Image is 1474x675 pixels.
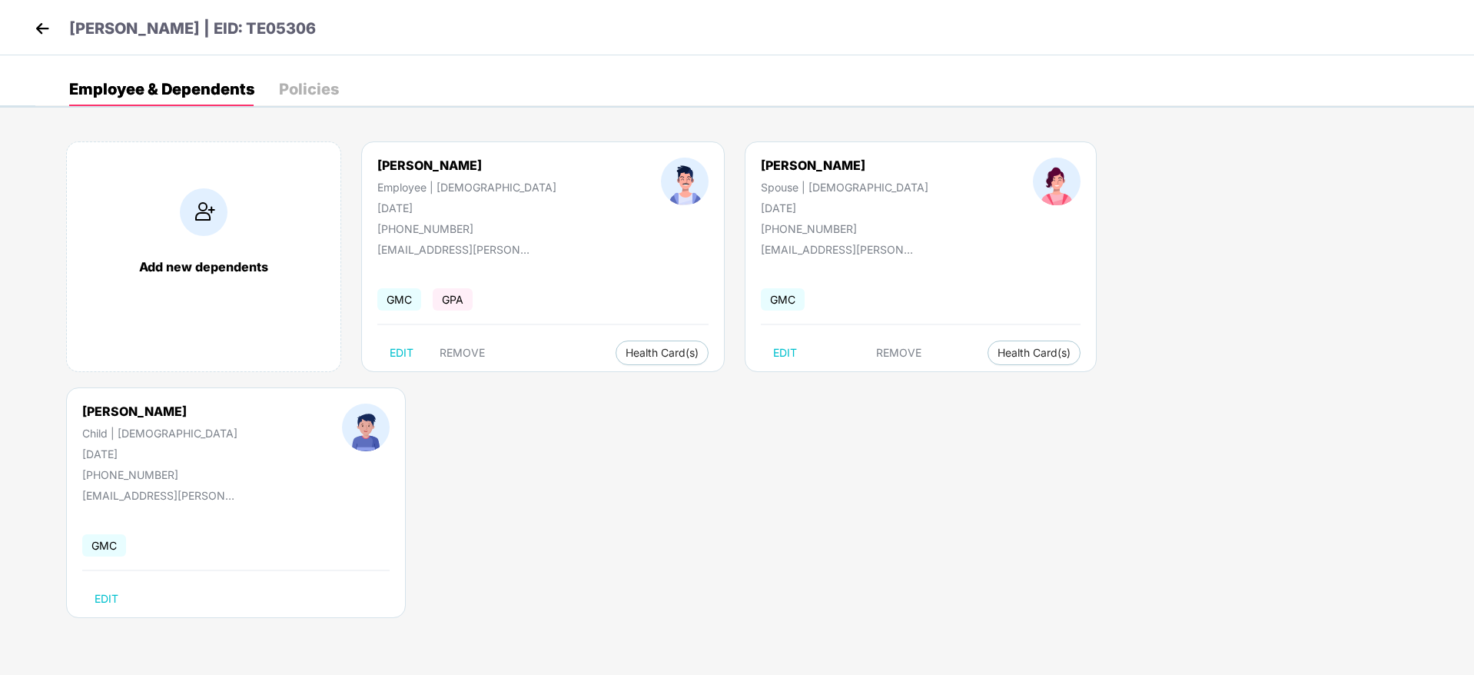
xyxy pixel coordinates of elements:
div: [PHONE_NUMBER] [377,222,556,235]
span: EDIT [95,593,118,605]
span: EDIT [390,347,413,359]
img: addIcon [180,188,227,236]
div: [DATE] [377,201,556,214]
img: profileImage [661,158,709,205]
p: [PERSON_NAME] | EID: TE05306 [69,17,316,41]
div: Policies [279,81,339,97]
div: [EMAIL_ADDRESS][PERSON_NAME][DOMAIN_NAME] [761,243,915,256]
span: GMC [377,288,421,311]
span: GPA [433,288,473,311]
button: EDIT [82,587,131,611]
div: [PERSON_NAME] [82,404,237,419]
button: Health Card(s) [988,341,1081,365]
img: profileImage [342,404,390,451]
div: Add new dependents [82,259,325,274]
span: GMC [761,288,805,311]
button: Health Card(s) [616,341,709,365]
div: [PHONE_NUMBER] [82,468,237,481]
div: Employee | [DEMOGRAPHIC_DATA] [377,181,556,194]
div: Spouse | [DEMOGRAPHIC_DATA] [761,181,928,194]
img: back [31,17,54,40]
span: Health Card(s) [998,349,1071,357]
div: [PERSON_NAME] [377,158,556,173]
span: REMOVE [876,347,921,359]
div: [PHONE_NUMBER] [761,222,928,235]
div: [DATE] [761,201,928,214]
div: Child | [DEMOGRAPHIC_DATA] [82,427,237,440]
button: EDIT [377,341,426,365]
span: REMOVE [440,347,485,359]
img: profileImage [1033,158,1081,205]
span: Health Card(s) [626,349,699,357]
span: EDIT [773,347,797,359]
div: [EMAIL_ADDRESS][PERSON_NAME][DOMAIN_NAME] [377,243,531,256]
button: REMOVE [427,341,497,365]
div: [DATE] [82,447,237,461]
div: [PERSON_NAME] [761,158,928,173]
button: REMOVE [864,341,934,365]
button: EDIT [761,341,809,365]
div: Employee & Dependents [69,81,254,97]
span: GMC [82,534,126,557]
div: [EMAIL_ADDRESS][PERSON_NAME][DOMAIN_NAME] [82,489,236,502]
